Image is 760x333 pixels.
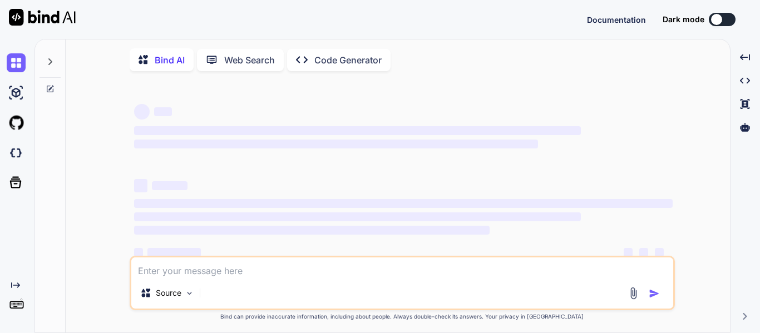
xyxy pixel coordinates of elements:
span: ‌ [134,248,143,257]
span: ‌ [624,248,633,257]
img: icon [649,288,660,299]
button: Documentation [587,14,646,26]
span: ‌ [152,181,187,190]
p: Web Search [224,53,275,67]
span: ‌ [134,126,581,135]
img: githubLight [7,113,26,132]
span: Dark mode [663,14,704,25]
p: Bind can provide inaccurate information, including about people. Always double-check its answers.... [130,312,675,321]
span: ‌ [134,199,673,208]
span: ‌ [147,248,201,257]
span: ‌ [639,248,648,257]
img: ai-studio [7,83,26,102]
span: ‌ [134,226,490,235]
span: Documentation [587,15,646,24]
img: Bind AI [9,9,76,26]
span: ‌ [655,248,664,257]
span: ‌ [134,179,147,192]
span: ‌ [134,212,581,221]
p: Bind AI [155,53,185,67]
img: chat [7,53,26,72]
img: attachment [627,287,640,300]
span: ‌ [154,107,172,116]
span: ‌ [134,140,538,148]
img: darkCloudIdeIcon [7,143,26,162]
img: Pick Models [185,289,194,298]
span: ‌ [134,104,150,120]
p: Code Generator [314,53,382,67]
p: Source [156,287,181,299]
